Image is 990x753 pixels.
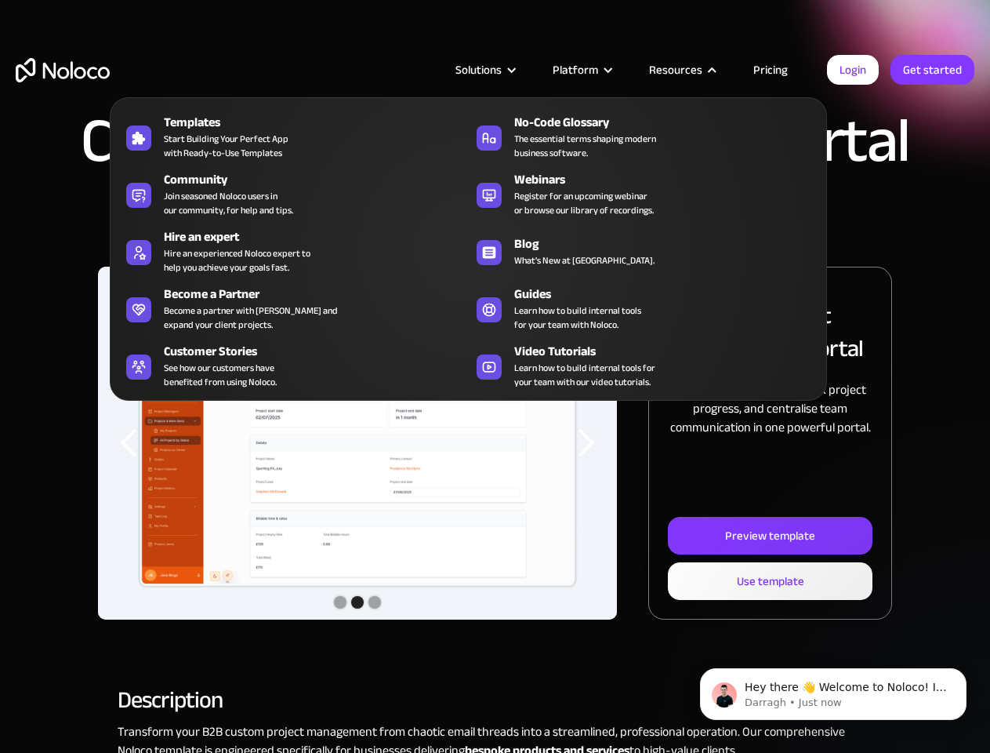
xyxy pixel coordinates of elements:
[514,342,825,361] div: Video Tutorials
[164,132,288,160] span: Start Building Your Perfect App with Ready-to-Use Templates
[553,60,598,80] div: Platform
[629,60,734,80] div: Resources
[118,282,468,335] a: Become a PartnerBecome a partner with [PERSON_NAME] andexpand your client projects.
[164,246,310,275] div: Hire an experienced Noloco expert to help you achieve your goals fast.
[164,170,475,189] div: Community
[676,635,990,745] iframe: Intercom notifications message
[737,571,804,591] div: Use template
[469,339,818,392] a: Video TutorialsLearn how to build internal tools foryour team with our video tutorials.
[351,596,364,609] div: Show slide 2 of 3
[118,693,872,707] h2: Description
[514,285,825,304] div: Guides
[436,60,533,80] div: Solutions
[514,253,655,267] span: What's New at [GEOGRAPHIC_DATA].
[164,113,475,132] div: Templates
[514,235,825,253] div: Blog
[118,110,468,163] a: TemplatesStart Building Your Perfect Appwith Ready-to-Use Templates
[16,58,110,82] a: home
[469,110,818,163] a: No-Code GlossaryThe essential terms shaping modernbusiness software.
[514,361,655,389] span: Learn how to build internal tools for your team with our video tutorials.
[118,224,468,278] a: Hire an expertHire an experienced Noloco expert tohelp you achieve your goals fast.
[554,267,617,620] div: next slide
[668,562,872,600] a: Use template
[164,189,293,217] span: Join seasoned Noloco users in our community, for help and tips.
[469,224,818,278] a: BlogWhat's New at [GEOGRAPHIC_DATA].
[368,596,381,609] div: Show slide 3 of 3
[164,285,475,304] div: Become a Partner
[98,267,617,620] div: 2 of 3
[455,60,502,80] div: Solutions
[514,170,825,189] div: Webinars
[514,304,641,332] span: Learn how to build internal tools for your team with Noloco.
[164,227,475,246] div: Hire an expert
[98,267,617,620] div: carousel
[514,113,825,132] div: No-Code Glossary
[725,526,815,546] div: Preview template
[734,60,807,80] a: Pricing
[533,60,629,80] div: Platform
[469,282,818,335] a: GuidesLearn how to build internal toolsfor your team with Noloco.
[98,267,161,620] div: previous slide
[118,167,468,220] a: CommunityJoin seasoned Noloco users inour community, for help and tips.
[118,339,468,392] a: Customer StoriesSee how our customers havebenefited from using Noloco.
[668,380,872,437] p: Manage client inquiries, track project progress, and centralise team communication in one powerfu...
[81,110,908,173] h1: Client Project Management Portal
[827,55,879,85] a: Login
[514,132,656,160] span: The essential terms shaping modern business software.
[110,75,827,401] nav: Resources
[890,55,974,85] a: Get started
[164,361,277,389] span: See how our customers have benefited from using Noloco.
[334,596,346,609] div: Show slide 1 of 3
[469,167,818,220] a: WebinarsRegister for an upcoming webinaror browse our library of recordings.
[514,189,654,217] span: Register for an upcoming webinar or browse our library of recordings.
[164,304,338,332] div: Become a partner with [PERSON_NAME] and expand your client projects.
[668,517,872,555] a: Preview template
[649,60,702,80] div: Resources
[164,342,475,361] div: Customer Stories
